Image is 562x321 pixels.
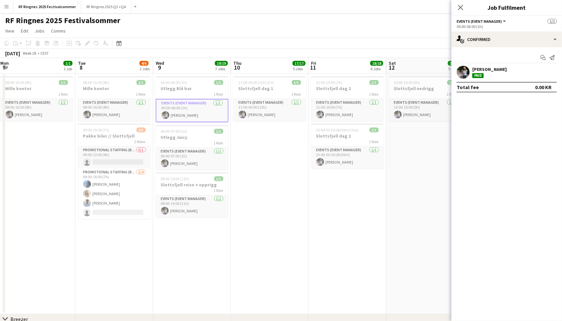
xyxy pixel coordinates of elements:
[63,61,72,66] span: 1/1
[472,73,484,78] div: Paid
[293,66,305,71] div: 5 Jobs
[156,134,229,140] h3: Utlegg Juicy
[448,61,461,66] span: 17/17
[233,99,306,121] app-card-role: Events (Event Manager)1/111:00-00:00 (13h)[PERSON_NAME]
[233,76,306,121] div: 11:00-00:00 (13h) (Fri)1/1Slottsfjell dag 11 RoleEvents (Event Manager)1/111:00-00:00 (13h)[PERSO...
[535,84,552,90] div: 0.00 KR
[137,80,146,85] span: 1/1
[389,60,396,66] span: Sat
[215,66,228,71] div: 7 Jobs
[214,92,223,97] span: 1 Role
[394,80,420,85] span: 10:00-15:00 (5h)
[83,80,110,85] span: 08:00-16:00 (8h)
[239,80,274,85] span: 11:00-00:00 (13h) (Fri)
[156,148,229,170] app-card-role: Events (Event Manager)1/106:00-07:00 (1h)[PERSON_NAME]
[156,125,229,170] app-job-card: 06:00-07:00 (1h)1/1Utlegg Juicy1 RoleEvents (Event Manager)1/106:00-07:00 (1h)[PERSON_NAME]
[140,66,150,71] div: 2 Jobs
[156,60,164,66] span: Wed
[78,133,151,139] h3: Pakke biler // Slottsfjell
[451,32,562,47] div: Confirmed
[311,76,384,121] app-job-card: 12:00-19:00 (7h)1/1Slottsfjell dag 21 RoleEvents (Event Manager)1/112:00-19:00 (7h)[PERSON_NAME]
[78,168,151,219] app-card-role: Promotional Staffing (Brand Ambassadors)3/409:00-16:00 (7h)[PERSON_NAME][PERSON_NAME][PERSON_NAME]
[369,92,379,97] span: 1 Role
[457,84,479,90] div: Total fee
[136,92,146,97] span: 1 Role
[156,182,229,188] h3: Slottsfjell reise + opprigg
[18,27,31,35] a: Edit
[293,61,306,66] span: 17/17
[156,172,229,217] app-job-card: 08:00-19:00 (11h)1/1Slottsfjell reise + opprigg1 RoleEvents (Event Manager)1/108:00-19:00 (11h)[P...
[139,61,149,66] span: 4/6
[78,146,151,168] app-card-role: Promotional Staffing (Brand Ambassadors)0/109:00-13:00 (4h)
[156,76,229,122] div: 05:00-06:00 (1h)1/1Utlegg Blå bar1 RoleEvents (Event Manager)1/105:00-06:00 (1h)[PERSON_NAME]
[457,19,502,24] span: Events (Event Manager)
[311,146,384,168] app-card-role: Events (Event Manager)1/123:00-03:30 (4h30m)[PERSON_NAME]
[161,80,187,85] span: 05:00-06:00 (1h)
[5,50,20,57] div: [DATE]
[21,28,28,34] span: Edit
[316,80,343,85] span: 12:00-19:00 (7h)
[155,64,164,71] span: 9
[78,76,151,121] app-job-card: 08:00-16:00 (8h)1/1Mille kontor1 RoleEvents (Event Manager)1/108:00-16:00 (8h)[PERSON_NAME]
[472,66,507,72] div: [PERSON_NAME]
[371,66,383,71] div: 6 Jobs
[451,3,562,12] h3: Job Fulfilment
[40,51,49,56] div: CEST
[311,86,384,91] h3: Slottsfjell dag 2
[215,61,228,66] span: 19/19
[161,129,187,134] span: 06:00-07:00 (1h)
[78,86,151,91] h3: Mille kontor
[0,86,73,91] h3: Mille kontor
[311,60,316,66] span: Fri
[32,27,47,35] a: Jobs
[156,86,229,91] h3: Utlegg Blå bar
[214,80,223,85] span: 1/1
[311,133,384,139] h3: Slottsfjell dag 2
[64,66,72,71] div: 1 Job
[6,80,32,85] span: 08:00-16:00 (8h)
[35,28,45,34] span: Jobs
[447,92,456,97] span: 1 Role
[0,60,9,66] span: Mon
[156,195,229,217] app-card-role: Events (Event Manager)1/108:00-19:00 (11h)[PERSON_NAME]
[232,64,242,71] span: 10
[137,127,146,132] span: 3/5
[448,66,461,71] div: 5 Jobs
[310,64,316,71] span: 11
[389,99,462,121] app-card-role: Events (Event Manager)1/110:00-15:00 (5h)[PERSON_NAME]
[13,0,81,13] button: RF Ringnes 2025 Festivalsommer
[233,60,242,66] span: Thu
[59,92,68,97] span: 1 Role
[311,124,384,168] div: 23:00-03:30 (4h30m) (Sat)1/1Slottsfjell dag 21 RoleEvents (Event Manager)1/123:00-03:30 (4h30m)[P...
[292,80,301,85] span: 1/1
[51,28,66,34] span: Comms
[21,51,38,56] span: Week 28
[548,19,557,24] span: 1/1
[370,61,383,66] span: 18/18
[214,188,223,193] span: 1 Role
[78,60,85,66] span: Tue
[0,76,73,121] app-job-card: 08:00-16:00 (8h)1/1Mille kontor1 RoleEvents (Event Manager)1/108:00-16:00 (8h)[PERSON_NAME]
[214,176,223,181] span: 1/1
[59,80,68,85] span: 1/1
[369,139,379,144] span: 1 Role
[78,124,151,219] app-job-card: 09:00-16:00 (7h)3/5Pakke biler // Slottsfjell2 RolesPromotional Staffing (Brand Ambassadors)0/109...
[5,16,120,25] h1: RF Ringnes 2025 Festivalsommer
[311,99,384,121] app-card-role: Events (Event Manager)1/112:00-19:00 (7h)[PERSON_NAME]
[447,80,456,85] span: 1/1
[292,92,301,97] span: 1 Role
[78,99,151,121] app-card-role: Events (Event Manager)1/108:00-16:00 (8h)[PERSON_NAME]
[316,127,359,132] span: 23:00-03:30 (4h30m) (Sat)
[388,64,396,71] span: 12
[389,76,462,121] app-job-card: 10:00-15:00 (5h)1/1Slottsfjell nedrigg1 RoleEvents (Event Manager)1/110:00-15:00 (5h)[PERSON_NAME]
[389,86,462,91] h3: Slottsfjell nedrigg
[81,0,131,13] button: RF Ringnes 2025 Q3 +Q4
[77,64,85,71] span: 8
